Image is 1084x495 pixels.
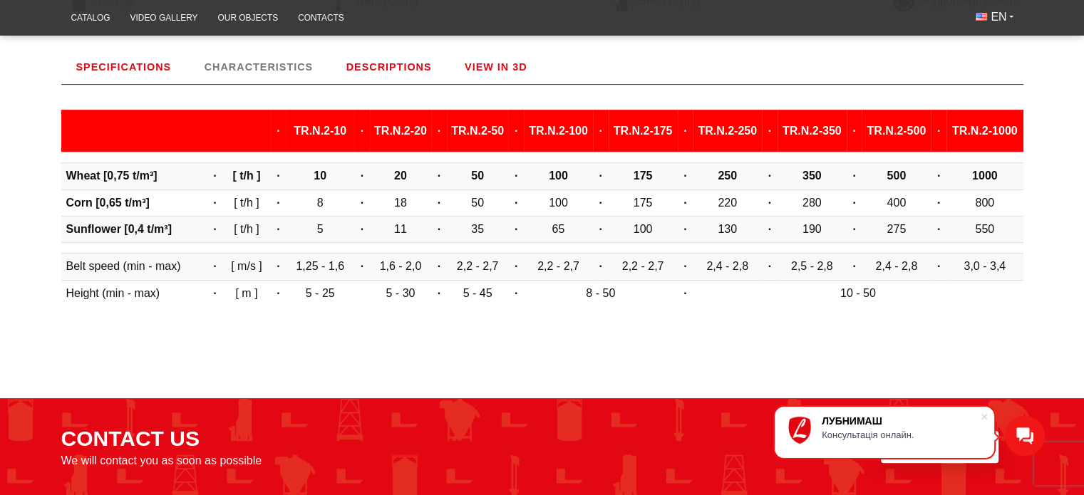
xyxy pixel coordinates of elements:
[515,197,517,209] strong: ·
[778,189,847,216] td: 280
[599,125,602,137] strong: ·
[852,197,855,209] strong: ·
[438,125,440,137] strong: ·
[683,125,686,137] strong: ·
[213,287,216,299] strong: ·
[946,189,1023,216] td: 800
[609,189,678,216] td: 175
[438,287,440,299] strong: ·
[361,197,363,209] strong: ·
[277,170,279,182] strong: ·
[693,217,762,243] td: 130
[438,223,440,235] strong: ·
[693,189,762,216] td: 220
[768,260,771,272] strong: ·
[438,260,440,272] strong: ·
[370,254,432,280] td: 1,6 - 2,0
[768,223,771,235] strong: ·
[447,189,509,216] td: 50
[972,170,998,182] b: 1000
[66,170,158,182] b: Wheat [0,75 t/m³]
[66,223,172,235] b: Sunflower [0,4 t/m³]
[609,217,678,243] td: 100
[683,287,686,299] strong: ·
[213,197,216,209] strong: ·
[524,280,678,306] td: 8 - 50
[768,125,771,137] strong: ·
[515,287,517,299] strong: ·
[61,427,200,451] span: CONTACT US
[991,9,1006,25] span: EN
[683,170,686,182] strong: ·
[683,260,686,272] strong: ·
[937,260,940,272] strong: ·
[887,170,906,182] b: 500
[952,125,1018,137] b: TR.N.2-1000
[232,170,260,182] b: [ t/h ]
[693,280,1023,306] td: 10 - 50
[862,189,931,216] td: 400
[451,125,504,137] b: TR.N.2-50
[515,170,517,182] strong: ·
[634,170,653,182] b: 175
[768,170,771,182] strong: ·
[61,50,187,84] a: SPECIFICATIONS
[361,170,363,182] strong: ·
[277,260,279,272] strong: ·
[937,197,940,209] strong: ·
[331,50,447,84] a: DESCRIPTIONS
[361,260,363,272] strong: ·
[288,4,354,32] a: Contacts
[370,217,432,243] td: 11
[609,254,678,280] td: 2,2 - 2,7
[698,125,757,137] b: TR.N.2-250
[599,260,602,272] strong: ·
[683,197,686,209] strong: ·
[599,223,602,235] strong: ·
[190,50,329,84] a: CHARACTERISTICS
[447,254,509,280] td: 2,2 - 2,7
[394,170,407,182] b: 20
[222,189,270,216] td: [ t/h ]
[937,170,940,182] strong: ·
[862,254,931,280] td: 2,4 - 2,8
[361,223,363,235] strong: ·
[374,125,427,137] b: TR.N.2-20
[529,125,588,137] b: TR.N.2-100
[277,287,279,299] strong: ·
[120,4,208,32] a: Video gallery
[61,454,262,467] span: We will contact you as soon as possible
[937,125,940,137] strong: ·
[937,223,940,235] strong: ·
[614,125,673,137] b: TR.N.2-175
[862,217,931,243] td: 275
[361,125,363,137] strong: ·
[515,260,517,272] strong: ·
[471,170,484,182] b: 50
[946,254,1023,280] td: 3,0 - 3,4
[852,223,855,235] strong: ·
[599,197,602,209] strong: ·
[778,254,847,280] td: 2,5 - 2,8
[286,217,354,243] td: 5
[314,170,326,182] b: 10
[370,280,432,306] td: 5 - 30
[286,189,354,216] td: 8
[822,415,980,427] div: ЛУБНИМАШ
[213,260,216,272] strong: ·
[208,4,289,32] a: Our objects
[549,170,568,182] b: 100
[683,223,686,235] strong: ·
[438,170,440,182] strong: ·
[277,197,279,209] strong: ·
[213,223,216,235] strong: ·
[693,254,762,280] td: 2,4 - 2,8
[294,125,346,137] b: TR.N.2-10
[213,170,216,182] strong: ·
[778,217,847,243] td: 190
[852,260,855,272] strong: ·
[286,280,354,306] td: 5 - 25
[946,217,1023,243] td: 550
[524,217,593,243] td: 65
[447,217,509,243] td: 35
